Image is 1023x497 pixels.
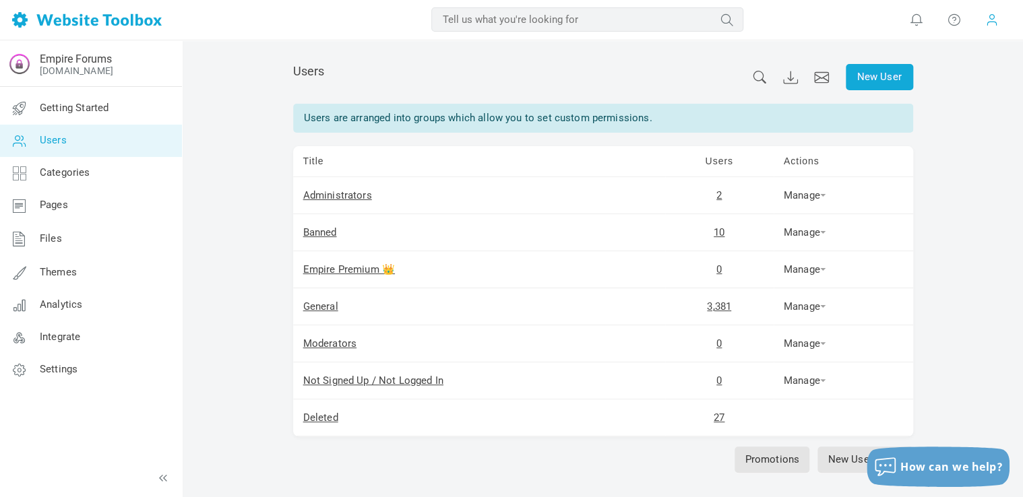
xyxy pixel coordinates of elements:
[40,53,112,65] a: Empire Forums
[40,363,77,375] span: Settings
[303,189,372,201] a: Administrators
[735,446,809,473] a: Promotions
[716,374,722,387] a: 0
[303,263,395,275] a: Empire Premium 👑
[293,146,665,177] td: Title
[303,411,338,424] a: Deleted
[900,459,1003,474] span: How can we help?
[9,53,30,75] img: fetchedfavicon.png
[303,374,443,387] a: Not Signed Up / Not Logged In
[40,199,68,211] span: Pages
[784,189,826,201] a: Manage
[716,263,722,275] a: 0
[431,7,743,32] input: Tell us what you're looking for
[303,337,357,350] a: Moderators
[707,300,731,312] a: 3,381
[716,189,722,201] a: 2
[303,226,337,238] a: Banned
[40,298,82,310] span: Analytics
[784,226,826,238] a: Manage
[784,300,826,312] a: Manage
[40,102,108,114] span: Getting Started
[714,226,724,238] a: 10
[867,446,1010,487] button: How can we help?
[293,64,325,78] span: Users
[784,374,826,387] a: Manage
[40,65,113,76] a: [DOMAIN_NAME]
[40,232,62,244] span: Files
[40,134,67,146] span: Users
[293,104,913,133] div: Users are arranged into groups which allow you to set custom permissions.
[774,146,913,177] td: Actions
[303,300,338,312] a: General
[784,263,826,275] a: Manage
[846,64,913,90] a: New User
[716,337,722,350] a: 0
[817,446,912,473] a: New User Group
[40,166,90,178] span: Categories
[665,146,774,177] td: Users
[784,337,826,350] a: Manage
[40,331,80,343] span: Integrate
[714,411,724,424] a: 27
[40,266,77,278] span: Themes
